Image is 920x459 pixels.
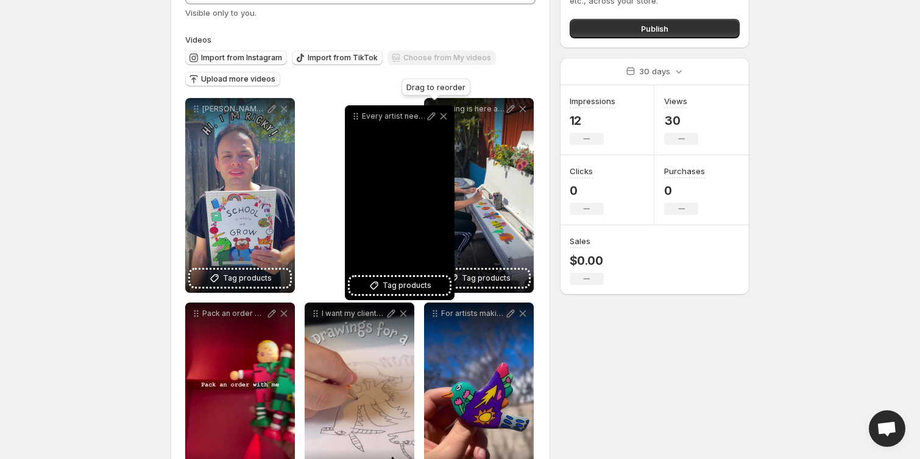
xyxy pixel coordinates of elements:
p: 12 [570,113,615,128]
p: 30 days [639,65,670,77]
button: Publish [570,19,740,38]
span: Import from TikTok [308,53,378,63]
p: 0 [570,183,604,198]
div: [PERSON_NAME] PUBLISHED A BOOK School is Where we Grow is [PERSON_NAME] first illustrator credit ... [185,98,295,293]
h3: Clicks [570,165,593,177]
button: Upload more videos [185,72,280,86]
p: Every artist needs a simple product they can create again and again It can be a simple idea like ... [362,111,425,121]
p: I want my clients to see possibilities in their work I want them to get excited about a future wh... [322,309,385,318]
p: Pack an order with me Every time someone supports one of my artists I feel sparkly and full of jo... [202,309,266,318]
button: Import from Instagram [185,51,287,65]
p: Spring is here and [PERSON_NAME] is eager to paint outside and enjoy these beautiful sunny days [... [441,104,504,114]
button: Tag products [429,270,529,287]
span: Tag products [383,279,431,292]
span: Import from Instagram [201,53,282,63]
p: 0 [664,183,705,198]
div: Spring is here and [PERSON_NAME] is eager to paint outside and enjoy these beautiful sunny days [... [424,98,534,293]
h3: Sales [570,235,590,247]
span: Upload more videos [201,74,275,84]
button: Tag products [350,277,450,294]
p: $0.00 [570,253,604,268]
button: Import from TikTok [292,51,383,65]
div: Every artist needs a simple product they can create again and again It can be a simple idea like ... [345,105,455,300]
h3: Views [664,95,687,107]
span: Tag products [462,272,511,284]
div: Open chat [869,410,905,447]
p: 30 [664,113,698,128]
h3: Purchases [664,165,705,177]
p: For artists making and selling art isnt just about creativityits about connection These clay bird... [441,309,504,318]
button: Tag products [190,270,290,287]
span: Videos [185,35,211,44]
span: Publish [641,23,668,35]
span: Tag products [223,272,272,284]
span: Visible only to you. [185,8,257,18]
h3: Impressions [570,95,615,107]
p: [PERSON_NAME] PUBLISHED A BOOK School is Where we Grow is [PERSON_NAME] first illustrator credit ... [202,104,266,114]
